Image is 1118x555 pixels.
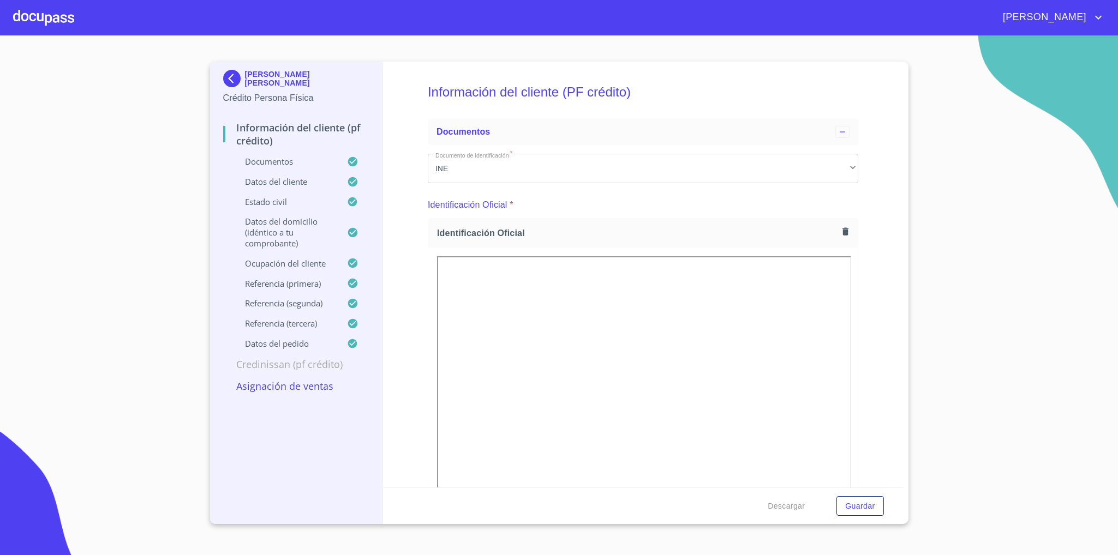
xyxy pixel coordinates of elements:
button: Descargar [763,496,809,516]
iframe: Identificación Oficial [437,256,851,550]
p: Datos del cliente [223,176,348,187]
p: Ocupación del Cliente [223,258,348,269]
span: Documentos [437,127,490,136]
button: Guardar [836,496,883,516]
span: Guardar [845,499,875,513]
p: Referencia (primera) [223,278,348,289]
p: Credinissan (PF crédito) [223,358,370,371]
span: Descargar [768,499,805,513]
p: Asignación de Ventas [223,379,370,393]
p: Estado Civil [223,196,348,207]
p: Referencia (tercera) [223,318,348,329]
span: Identificación Oficial [437,227,838,239]
span: [PERSON_NAME] [995,9,1092,26]
p: Documentos [223,156,348,167]
p: Crédito Persona Física [223,92,370,105]
p: Información del cliente (PF crédito) [223,121,370,147]
img: Docupass spot blue [223,70,245,87]
div: Documentos [428,119,858,145]
p: Datos del pedido [223,338,348,349]
div: [PERSON_NAME] [PERSON_NAME] [223,70,370,92]
h5: Información del cliente (PF crédito) [428,70,858,114]
div: INE [428,154,858,183]
p: [PERSON_NAME] [PERSON_NAME] [245,70,370,87]
p: Identificación Oficial [428,198,507,212]
p: Referencia (segunda) [223,298,348,309]
button: account of current user [995,9,1105,26]
p: Datos del domicilio (idéntico a tu comprobante) [223,216,348,249]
